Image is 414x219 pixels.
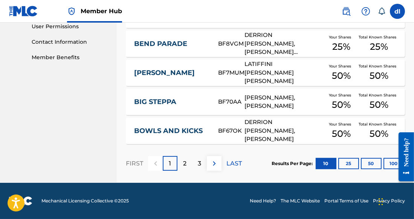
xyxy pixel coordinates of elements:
img: right [210,159,219,168]
iframe: Resource Center [393,126,414,187]
button: 100 [383,158,404,169]
a: Contact Information [32,38,108,46]
div: DERRION [PERSON_NAME], [PERSON_NAME] [244,118,324,144]
div: Drag [379,190,383,213]
span: 25 % [332,40,350,54]
img: Top Rightsholder [67,7,76,16]
button: 50 [361,158,382,169]
p: FIRST [126,159,143,168]
span: 25 % [370,40,388,54]
a: BOWLS AND KICKS [134,127,208,135]
p: 3 [198,159,201,168]
img: MLC Logo [9,6,38,17]
span: Total Known Shares [359,63,399,69]
p: LAST [226,159,242,168]
div: BF7MUM [218,69,244,77]
a: Need Help? [250,198,276,204]
span: 50 % [370,98,388,112]
a: User Permissions [32,23,108,31]
div: BF67OK [218,127,244,135]
span: 50 % [332,98,351,112]
span: Total Known Shares [359,92,399,98]
div: User Menu [390,4,405,19]
a: Portal Terms of Use [324,198,368,204]
iframe: Chat Widget [376,183,414,219]
p: Results Per Page: [272,160,315,167]
div: Notifications [378,8,385,15]
span: Your Shares [329,92,354,98]
span: Mechanical Licensing Collective © 2025 [41,198,129,204]
a: BIG STEPPA [134,98,208,106]
span: Your Shares [329,63,354,69]
span: 50 % [370,127,388,141]
a: Member Benefits [32,54,108,61]
div: BF8VGM [218,40,244,48]
button: 10 [316,158,336,169]
a: [PERSON_NAME] [134,69,208,77]
span: Your Shares [329,121,354,127]
button: 25 [338,158,359,169]
img: help [361,7,370,16]
span: Your Shares [329,34,354,40]
div: Help [358,4,373,19]
a: Privacy Policy [373,198,405,204]
p: 2 [183,159,186,168]
div: BF70AA [218,98,244,106]
span: 50 % [370,69,388,83]
span: Total Known Shares [359,34,399,40]
div: [PERSON_NAME], [PERSON_NAME] [244,93,324,110]
a: Public Search [339,4,354,19]
img: logo [9,196,32,205]
div: LATIFFINI [PERSON_NAME] [PERSON_NAME] [244,60,324,86]
span: Member Hub [81,7,122,15]
a: The MLC Website [281,198,320,204]
span: Total Known Shares [359,121,399,127]
img: search [342,7,351,16]
p: 1 [169,159,171,168]
div: DERRION [PERSON_NAME], [PERSON_NAME] [PERSON_NAME] [244,31,324,57]
span: 50 % [332,69,351,83]
span: 50 % [332,127,351,141]
a: BEND PARADE [134,40,208,48]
